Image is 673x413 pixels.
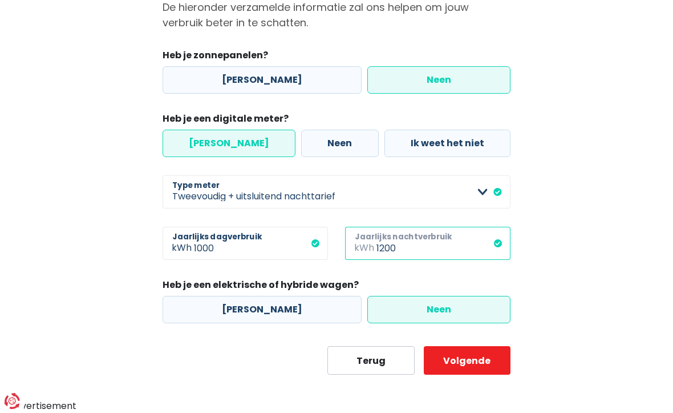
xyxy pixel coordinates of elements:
[367,296,510,323] label: Neen
[301,130,378,157] label: Neen
[163,278,510,296] legend: Heb je een elektrische of hybride wagen?
[163,296,362,323] label: [PERSON_NAME]
[163,112,510,130] legend: Heb je een digitale meter?
[424,346,510,375] button: Volgende
[367,66,510,94] label: Neen
[163,66,362,94] label: [PERSON_NAME]
[163,130,295,157] label: [PERSON_NAME]
[163,49,510,66] legend: Heb je zonnepanelen?
[384,130,510,157] label: Ik weet het niet
[327,346,414,375] button: Terug
[163,227,194,260] span: kWh
[345,227,376,260] span: kWh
